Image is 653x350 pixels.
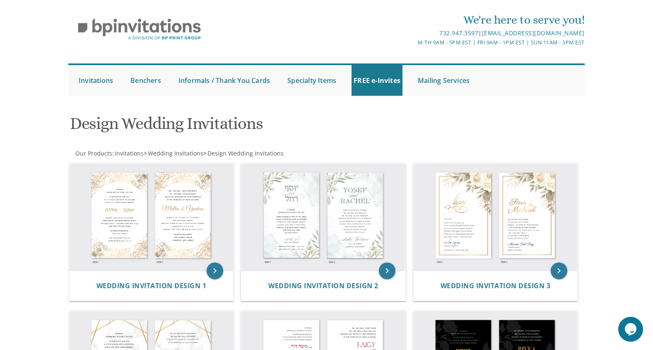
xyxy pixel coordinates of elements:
[441,282,551,290] a: Wedding Invitation Design 3
[70,163,234,271] img: Wedding Invitation Design 1
[482,29,585,37] a: [EMAIL_ADDRESS][DOMAIN_NAME]
[114,149,144,157] a: Invitations
[75,149,112,157] a: Our Products
[144,149,203,157] span: >
[439,29,478,37] a: 732.947.3597
[68,149,327,158] div: :
[268,282,378,290] a: Wedding Invitation Design 2
[147,149,203,157] a: Wedding Invitations
[96,281,207,290] span: Wedding Invitation Design 1
[207,149,284,157] a: Design Wedding Invitations
[148,149,203,157] span: Wedding Invitations
[241,163,405,271] img: Wedding Invitation Design 2
[241,12,585,28] div: We're here to serve you!
[285,65,338,96] a: Specialty Items
[241,28,585,38] div: |
[379,262,395,279] a: keyboard_arrow_right
[352,65,402,96] a: FREE e-Invites
[96,282,207,290] a: Wedding Invitation Design 1
[414,163,578,271] img: Wedding Invitation Design 3
[176,65,272,96] a: Informals / Thank You Cards
[115,149,144,157] span: Invitations
[203,149,284,157] span: >
[268,281,378,290] span: Wedding Invitation Design 2
[441,281,551,290] span: Wedding Invitation Design 3
[551,262,567,279] a: keyboard_arrow_right
[70,114,408,139] h1: Design Wedding Invitations
[207,262,223,279] a: keyboard_arrow_right
[77,65,115,96] a: Invitations
[241,38,585,47] div: M-Th 9am - 5pm EST | Fri 9am - 1pm EST | Sun 11am - 3pm EST
[68,12,210,46] img: BP Invitation Loft
[207,149,284,157] span: Design Wedding Invitations
[128,65,163,96] a: Benchers
[416,65,472,96] a: Mailing Services
[618,317,645,342] iframe: chat widget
